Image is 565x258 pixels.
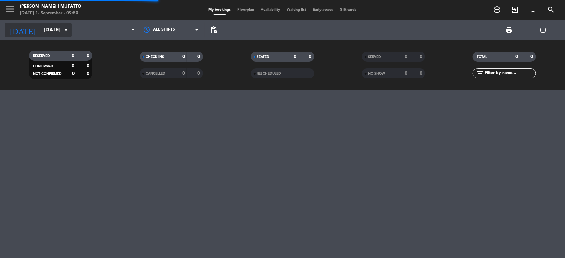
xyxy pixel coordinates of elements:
[182,71,185,76] strong: 0
[72,64,74,68] strong: 0
[5,4,15,16] button: menu
[284,8,310,12] span: Waiting list
[198,71,202,76] strong: 0
[405,54,407,59] strong: 0
[294,54,296,59] strong: 0
[529,6,537,14] i: turned_in_not
[87,71,91,76] strong: 0
[257,55,270,59] span: SEATED
[146,55,164,59] span: CHECK INS
[547,6,555,14] i: search
[258,8,284,12] span: Availability
[309,54,313,59] strong: 0
[539,26,547,34] i: power_settings_new
[234,8,258,12] span: Floorplan
[368,72,385,75] span: NO SHOW
[146,72,165,75] span: CANCELLED
[87,53,91,58] strong: 0
[420,54,424,59] strong: 0
[5,23,40,37] i: [DATE]
[20,10,81,17] div: [DATE] 1. September - 09:50
[531,54,535,59] strong: 0
[511,6,519,14] i: exit_to_app
[405,71,407,76] strong: 0
[257,72,281,75] span: RESCHEDULED
[62,26,70,34] i: arrow_drop_down
[33,54,50,58] span: RESERVED
[87,64,91,68] strong: 0
[310,8,337,12] span: Early-access
[5,4,15,14] i: menu
[205,8,234,12] span: My bookings
[477,55,487,59] span: TOTAL
[337,8,360,12] span: Gift cards
[476,69,484,77] i: filter_list
[210,26,218,34] span: pending_actions
[72,53,74,58] strong: 0
[33,72,62,76] span: NOT CONFIRMED
[484,70,536,77] input: Filter by name...
[198,54,202,59] strong: 0
[33,65,53,68] span: CONFIRMED
[72,71,75,76] strong: 0
[20,3,81,10] div: [PERSON_NAME] i Mufatto
[493,6,501,14] i: add_circle_outline
[526,20,560,40] div: LOG OUT
[368,55,381,59] span: SERVED
[182,54,185,59] strong: 0
[420,71,424,76] strong: 0
[505,26,513,34] span: print
[516,54,518,59] strong: 0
